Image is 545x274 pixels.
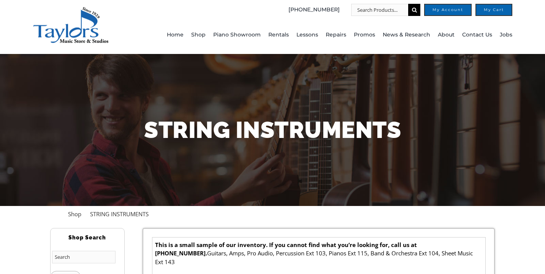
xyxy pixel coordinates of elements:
[191,16,206,54] a: Shop
[383,16,430,54] a: News & Research
[50,114,495,146] h1: STRING INSTRUMENTS
[438,29,455,41] span: About
[213,16,261,54] a: Piano Showroom
[33,6,109,13] a: taylors-music-store-west-chester
[65,210,87,218] a: Shop
[326,16,346,54] a: Repairs
[296,29,318,41] span: Lessons
[167,29,184,41] span: Home
[354,29,375,41] span: Promos
[268,29,289,41] span: Rentals
[462,29,492,41] span: Contact Us
[351,4,408,16] input: Search Products...
[157,16,512,54] nav: Main Menu
[157,4,512,16] nav: Top Right
[475,4,512,16] a: My Cart
[213,29,261,41] span: Piano Showroom
[500,16,512,54] a: Jobs
[155,241,482,266] p: Guitars, Amps, Pro Audio, Percussion Ext 103, Pianos Ext 115, Band & Orchestra Ext 104, Sheet Mus...
[462,16,492,54] a: Contact Us
[288,4,340,16] a: [PHONE_NUMBER]
[354,16,375,54] a: Promos
[191,29,206,41] span: Shop
[52,251,116,263] input: Search
[326,29,346,41] span: Repairs
[268,16,289,54] a: Rentals
[155,241,417,257] b: This is a small sample of our inventory. If you cannot find what you’re looking for, call us at [...
[51,231,124,244] h2: Shop Search
[383,29,430,41] span: News & Research
[424,4,472,16] a: My Account
[167,16,184,54] a: Home
[87,210,154,218] a: STRING INSTRUMENTS
[438,16,455,54] a: About
[296,16,318,54] a: Lessons
[408,4,420,16] input: Search
[500,29,512,41] span: Jobs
